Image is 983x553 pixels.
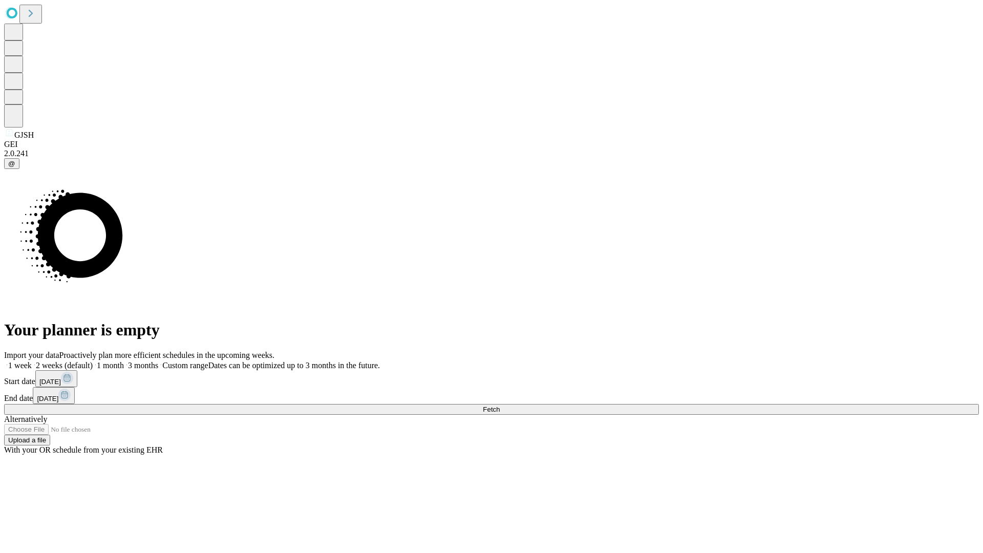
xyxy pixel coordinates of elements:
span: With your OR schedule from your existing EHR [4,445,163,454]
span: 1 week [8,361,32,370]
span: Import your data [4,351,59,359]
button: Fetch [4,404,979,415]
span: GJSH [14,131,34,139]
span: 1 month [97,361,124,370]
span: 2 weeks (default) [36,361,93,370]
div: Start date [4,370,979,387]
span: @ [8,160,15,167]
span: [DATE] [39,378,61,386]
span: Alternatively [4,415,47,423]
button: @ [4,158,19,169]
div: End date [4,387,979,404]
span: Dates can be optimized up to 3 months in the future. [208,361,380,370]
h1: Your planner is empty [4,321,979,339]
button: [DATE] [35,370,77,387]
button: Upload a file [4,435,50,445]
span: Custom range [162,361,208,370]
div: 2.0.241 [4,149,979,158]
span: 3 months [128,361,158,370]
span: Fetch [483,406,500,413]
span: Proactively plan more efficient schedules in the upcoming weeks. [59,351,274,359]
div: GEI [4,140,979,149]
button: [DATE] [33,387,75,404]
span: [DATE] [37,395,58,402]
